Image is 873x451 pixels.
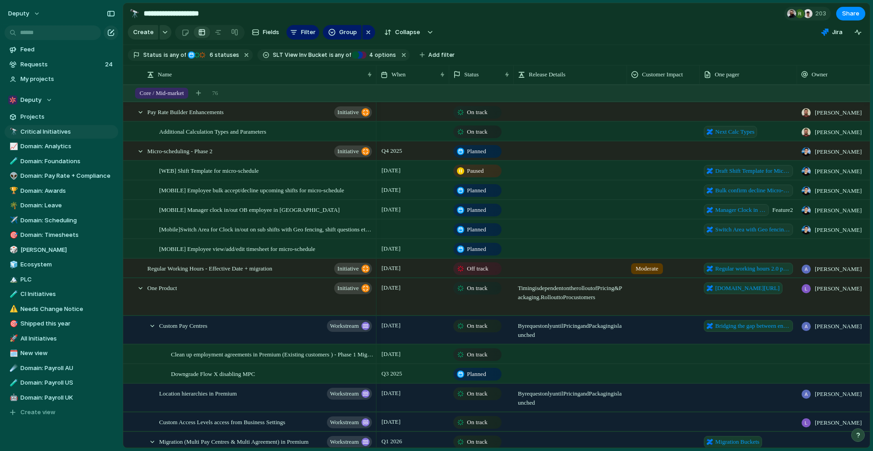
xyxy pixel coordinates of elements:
[147,145,212,156] span: Micro-scheduling - Phase 2
[334,263,372,275] button: initiative
[171,349,373,359] span: Clean up employment agreements in Premium (Existing customers ) - Phase 1 Migration
[5,391,118,405] a: 🤖Domain: Payroll UK
[467,321,487,331] span: On track
[334,145,372,157] button: initiative
[187,50,241,60] button: 6 statuses
[20,171,115,180] span: Domain: Pay Rate + Compliance
[10,185,16,196] div: 🏆
[337,282,359,295] span: initiative
[428,51,455,59] span: Add filter
[273,51,327,59] span: SLT View Inv Bucket
[143,51,162,59] span: Status
[20,334,115,343] span: All Initiatives
[379,282,403,293] span: [DATE]
[8,157,17,166] button: 🧪
[704,185,793,196] a: Bulk confirm decline Micro-schedule via Mobile
[10,392,16,403] div: 🤖
[5,243,118,257] div: 🎲[PERSON_NAME]
[5,332,118,346] a: 🚀All Initiatives
[704,165,793,177] a: Draft Shift Template for Micro-schedule
[5,214,118,227] a: ✈️Domain: Scheduling
[395,28,420,37] span: Collapse
[5,140,118,153] a: 📈Domain: Analytics
[5,58,118,71] a: Requests24
[140,89,184,98] span: Core / Mid-market
[20,142,115,151] span: Domain: Analytics
[329,51,334,59] span: is
[715,264,790,273] span: Regular working hours 2.0 pre-migration improvements
[704,263,793,275] a: Regular working hours 2.0 pre-migration improvements
[5,361,118,375] div: ☄️Domain: Payroll AU
[467,127,487,136] span: On track
[10,215,16,225] div: ✈️
[158,70,172,79] span: Name
[159,204,340,215] span: [MOBILE] Manager clock in/out OB employee in [GEOGRAPHIC_DATA]
[5,199,118,212] a: 🌴Domain: Leave
[467,350,487,359] span: On track
[379,416,403,427] span: [DATE]
[379,243,403,254] span: [DATE]
[20,45,115,54] span: Feed
[704,436,762,448] a: Migration Buckets
[642,70,683,79] span: Customer Impact
[337,262,359,275] span: initiative
[5,110,118,124] a: Projects
[323,25,361,40] button: Group
[20,127,115,136] span: Critical Initiatives
[715,437,759,446] span: Migration Buckets
[20,60,102,69] span: Requests
[379,204,403,215] span: [DATE]
[815,418,862,427] span: [PERSON_NAME]
[8,364,17,373] button: ☄️
[10,363,16,373] div: ☄️
[5,317,118,331] div: 🎯Shipped this year
[467,147,486,156] span: Planned
[5,406,118,419] button: Create view
[379,368,404,379] span: Q3 2025
[514,316,627,340] span: By request only until Pricing and Packaging is launched
[815,108,862,117] span: [PERSON_NAME]
[10,171,16,181] div: 👽
[715,127,754,136] span: Next Calc Types
[5,287,118,301] div: 🧪CI Initiatives
[379,165,403,176] span: [DATE]
[715,321,790,331] span: Bridging the gap between enterprise and premium - Location Hierarchies Pay Centers and Export
[5,258,118,271] a: 🧊Ecosystem
[704,224,793,236] a: Switch Area with Geo fencing and Shift questions for Micro-scheduling clock in out?force_transiti...
[8,378,17,387] button: 🧪
[467,418,487,427] span: On track
[10,200,16,211] div: 🌴
[105,60,115,69] span: 24
[467,205,486,215] span: Planned
[330,387,359,400] span: workstream
[20,260,115,269] span: Ecosystem
[159,185,344,195] span: [MOBILE] Employee bulk accept/decline upcoming shifts for micro-schedule
[467,225,486,234] span: Planned
[159,165,259,175] span: [WEB] Shift Template for micro-schedule
[464,70,479,79] span: Status
[4,6,45,21] button: deputy
[20,186,115,195] span: Domain: Awards
[514,279,627,302] span: Timing is dependent on the roll out of Pricing & Packaging. Roll out to Pro customers
[815,147,862,156] span: [PERSON_NAME]
[5,169,118,183] div: 👽Domain: Pay Rate + Compliance
[10,126,16,137] div: 🔭
[467,166,484,175] span: Paused
[10,260,16,270] div: 🧊
[20,305,115,314] span: Needs Change Notice
[327,436,372,448] button: workstream
[20,393,115,402] span: Domain: Payroll UK
[339,28,357,37] span: Group
[8,201,17,210] button: 🌴
[8,260,17,269] button: 🧊
[5,302,118,316] a: ⚠️Needs Change Notice
[366,51,375,58] span: 4
[8,216,17,225] button: ✈️
[334,51,351,59] span: any of
[5,228,118,242] a: 🎯Domain: Timesheets
[5,184,118,198] a: 🏆Domain: Awards
[10,141,16,152] div: 📈
[815,167,862,176] span: [PERSON_NAME]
